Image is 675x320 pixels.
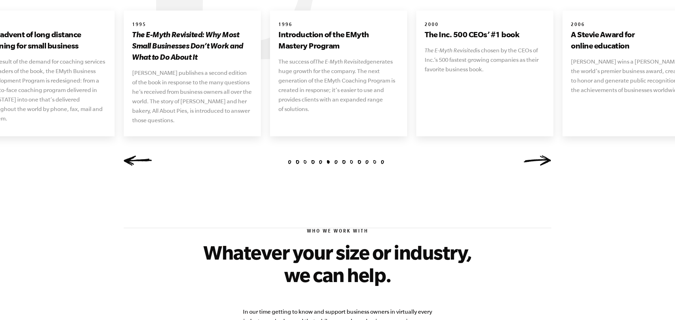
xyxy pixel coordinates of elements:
h2: Whatever your size or industry, we can help. [188,241,487,286]
h6: 1995 [132,22,252,29]
a: Previous [124,155,152,166]
p: [PERSON_NAME] publishes a second edition of the book in response to the many questions he’s recei... [132,68,252,125]
i: The E-Myth Revisited: Why Most Small Businesses Don’t Work and What to Do About It [132,30,243,61]
i: The E-Myth Revisited [315,58,366,65]
iframe: Chat Widget [640,286,675,320]
h6: 1996 [278,22,399,29]
h6: 2000 [425,22,545,29]
h6: Who We Work With [124,228,551,235]
h3: Introduction of the EMyth Mastery Program [278,29,399,51]
p: The success of generates huge growth for the company. The next generation of the EMyth Coaching P... [278,57,399,114]
p: is chosen by the CEOs of Inc.’s 500 fastest growing companies as their favorite business book. [425,46,545,74]
i: The E-Myth Revisited [425,47,476,53]
a: Next [523,155,551,166]
h3: The Inc. 500 CEOs’ #1 book [425,29,545,40]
